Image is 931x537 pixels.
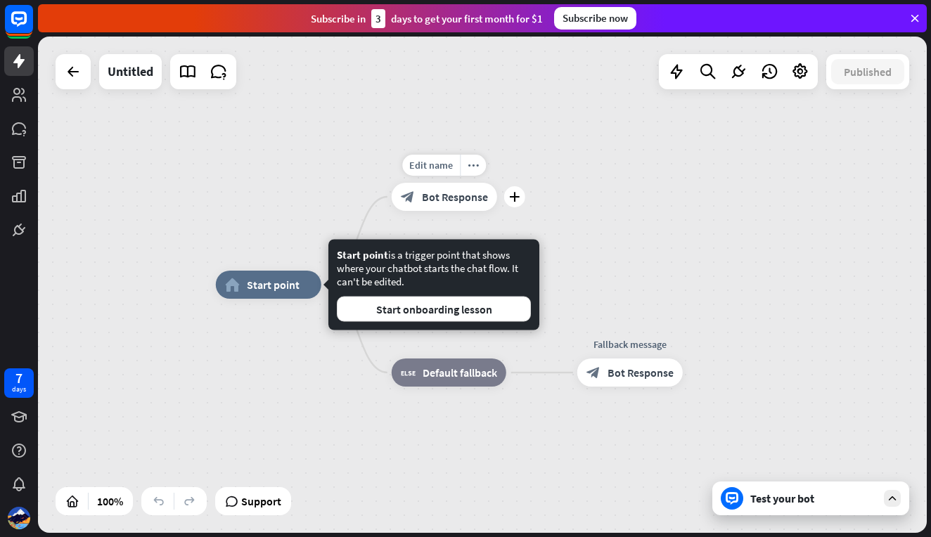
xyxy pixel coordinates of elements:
[108,54,153,89] div: Untitled
[422,190,488,204] span: Bot Response
[11,6,53,48] button: Open LiveChat chat widget
[468,160,479,171] i: more_horiz
[93,490,127,512] div: 100%
[554,7,636,30] div: Subscribe now
[241,490,281,512] span: Support
[401,190,415,204] i: block_bot_response
[409,159,453,172] span: Edit name
[4,368,34,398] a: 7 days
[311,9,543,28] div: Subscribe in days to get your first month for $1
[567,337,693,351] div: Fallback message
[608,365,674,380] span: Bot Response
[509,192,520,202] i: plus
[225,278,240,292] i: home_2
[337,248,388,261] span: Start point
[831,59,904,84] button: Published
[371,9,385,28] div: 3
[12,384,26,394] div: days
[586,365,601,380] i: block_bot_response
[337,248,531,322] div: is a trigger point that shows where your chatbot starts the chat flow. It can't be edited.
[247,278,300,292] span: Start point
[423,365,497,380] span: Default fallback
[337,297,531,322] button: Start onboarding lesson
[401,365,416,380] i: block_fallback
[750,491,877,505] div: Test your bot
[15,372,23,384] div: 7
